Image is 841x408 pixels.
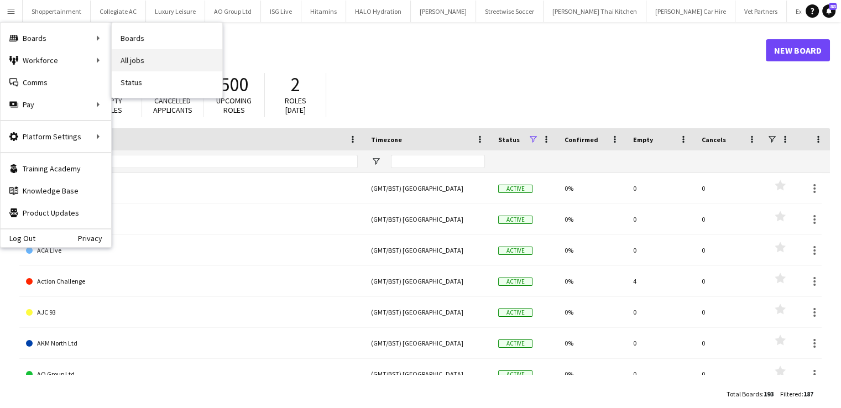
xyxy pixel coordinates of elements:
[558,328,626,358] div: 0%
[626,173,695,203] div: 0
[364,235,492,265] div: (GMT/BST) [GEOGRAPHIC_DATA]
[364,173,492,203] div: (GMT/BST) [GEOGRAPHIC_DATA]
[112,27,222,49] a: Boards
[91,1,146,22] button: Collegiate AC
[46,155,358,168] input: Board name Filter Input
[780,390,802,398] span: Filtered
[26,204,358,235] a: Above & Beyond
[498,216,532,224] span: Active
[364,328,492,358] div: (GMT/BST) [GEOGRAPHIC_DATA]
[261,1,301,22] button: ISG Live
[26,328,358,359] a: AKM North Ltd
[633,135,653,144] span: Empty
[78,234,111,243] a: Privacy
[26,359,358,390] a: AO Group Ltd
[822,4,835,18] a: 88
[1,234,35,243] a: Log Out
[626,235,695,265] div: 0
[646,1,735,22] button: [PERSON_NAME] Car Hire
[146,1,205,22] button: Luxury Leisure
[803,390,813,398] span: 187
[205,1,261,22] button: AO Group Ltd
[558,235,626,265] div: 0%
[695,359,764,389] div: 0
[735,1,787,22] button: Vet Partners
[695,173,764,203] div: 0
[764,390,774,398] span: 193
[291,72,300,97] span: 2
[364,297,492,327] div: (GMT/BST) [GEOGRAPHIC_DATA]
[1,93,111,116] div: Pay
[727,383,774,405] div: :
[1,49,111,71] div: Workforce
[364,266,492,296] div: (GMT/BST) [GEOGRAPHIC_DATA]
[626,266,695,296] div: 4
[364,204,492,234] div: (GMT/BST) [GEOGRAPHIC_DATA]
[285,96,306,115] span: Roles [DATE]
[498,185,532,193] span: Active
[1,180,111,202] a: Knowledge Base
[26,266,358,297] a: Action Challenge
[702,135,726,144] span: Cancels
[1,71,111,93] a: Comms
[695,266,764,296] div: 0
[626,328,695,358] div: 0
[26,297,358,328] a: AJC 93
[626,204,695,234] div: 0
[727,390,762,398] span: Total Boards
[19,42,766,59] h1: Boards
[626,359,695,389] div: 0
[26,173,358,204] a: 121 Group
[301,1,346,22] button: Hitamins
[153,96,192,115] span: Cancelled applicants
[112,71,222,93] a: Status
[695,328,764,358] div: 0
[558,204,626,234] div: 0%
[498,370,532,379] span: Active
[780,383,813,405] div: :
[1,202,111,224] a: Product Updates
[26,235,358,266] a: ACA Live
[364,359,492,389] div: (GMT/BST) [GEOGRAPHIC_DATA]
[391,155,485,168] input: Timezone Filter Input
[498,135,520,144] span: Status
[371,135,402,144] span: Timezone
[23,1,91,22] button: Shoppertainment
[558,266,626,296] div: 0%
[558,297,626,327] div: 0%
[411,1,476,22] button: [PERSON_NAME]
[498,339,532,348] span: Active
[1,125,111,148] div: Platform Settings
[220,72,248,97] span: 500
[498,308,532,317] span: Active
[346,1,411,22] button: HALO Hydration
[1,27,111,49] div: Boards
[829,3,837,10] span: 88
[558,359,626,389] div: 0%
[558,173,626,203] div: 0%
[695,235,764,265] div: 0
[565,135,598,144] span: Confirmed
[695,204,764,234] div: 0
[216,96,252,115] span: Upcoming roles
[498,247,532,255] span: Active
[112,49,222,71] a: All jobs
[371,156,381,166] button: Open Filter Menu
[498,278,532,286] span: Active
[695,297,764,327] div: 0
[544,1,646,22] button: [PERSON_NAME] Thai Kitchen
[766,39,830,61] a: New Board
[626,297,695,327] div: 0
[1,158,111,180] a: Training Academy
[476,1,544,22] button: Streetwise Soccer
